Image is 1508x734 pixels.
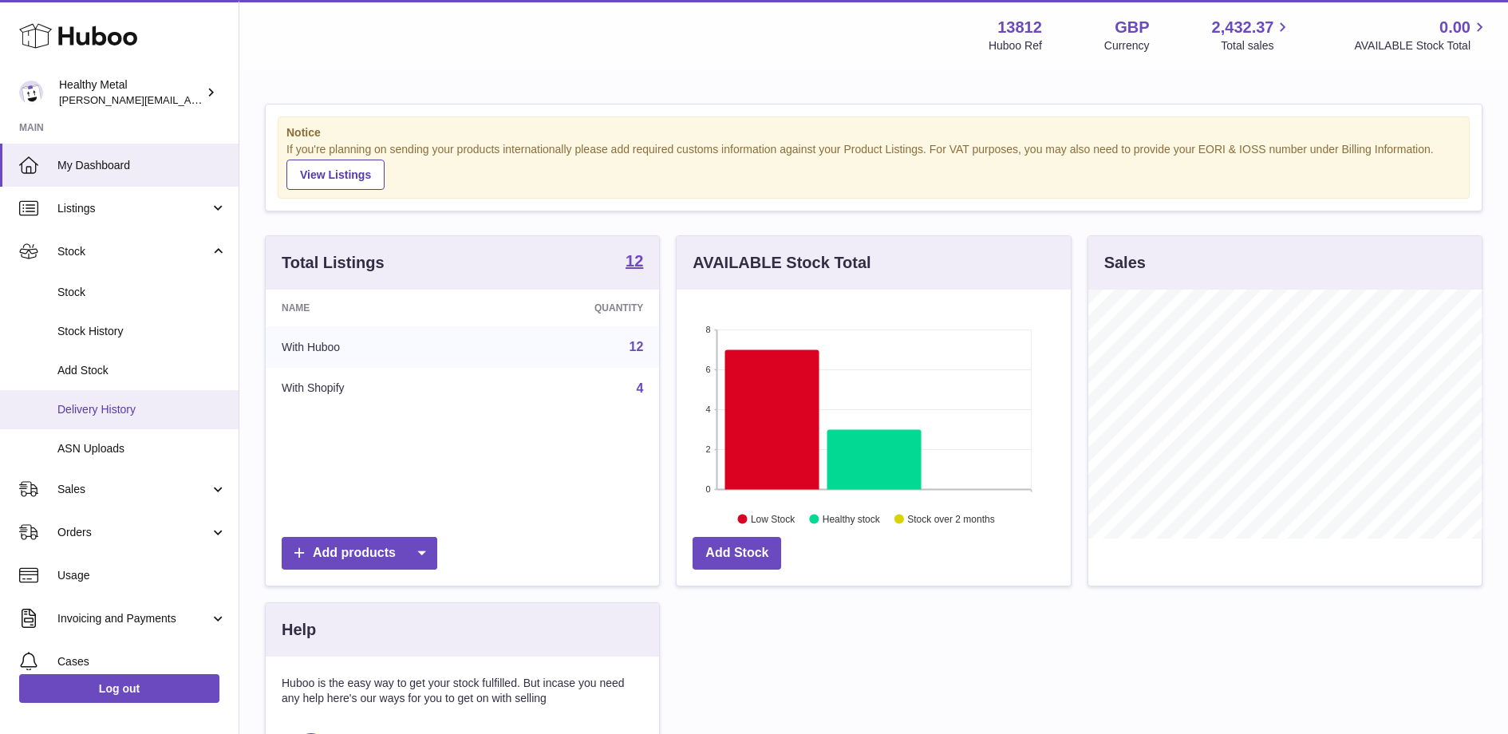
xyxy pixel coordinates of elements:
[282,619,316,641] h3: Help
[1104,252,1146,274] h3: Sales
[989,38,1042,53] div: Huboo Ref
[1212,17,1293,53] a: 2,432.37 Total sales
[626,253,643,269] strong: 12
[266,326,478,368] td: With Huboo
[1439,17,1470,38] span: 0.00
[706,484,711,494] text: 0
[282,676,643,706] p: Huboo is the easy way to get your stock fulfilled. But incase you need any help here's our ways f...
[630,340,644,353] a: 12
[57,363,227,378] span: Add Stock
[282,537,437,570] a: Add products
[19,81,43,105] img: jose@healthy-metal.com
[57,482,210,497] span: Sales
[57,201,210,216] span: Listings
[1354,17,1489,53] a: 0.00 AVAILABLE Stock Total
[706,404,711,414] text: 4
[57,441,227,456] span: ASN Uploads
[286,160,385,190] a: View Listings
[1115,17,1149,38] strong: GBP
[1104,38,1150,53] div: Currency
[57,285,227,300] span: Stock
[266,368,478,409] td: With Shopify
[57,244,210,259] span: Stock
[59,93,320,106] span: [PERSON_NAME][EMAIL_ADDRESS][DOMAIN_NAME]
[706,444,711,454] text: 2
[57,568,227,583] span: Usage
[706,365,711,374] text: 6
[1212,17,1274,38] span: 2,432.37
[823,513,881,524] text: Healthy stock
[693,537,781,570] a: Add Stock
[59,77,203,108] div: Healthy Metal
[286,125,1461,140] strong: Notice
[478,290,659,326] th: Quantity
[1354,38,1489,53] span: AVAILABLE Stock Total
[751,513,795,524] text: Low Stock
[57,525,210,540] span: Orders
[57,158,227,173] span: My Dashboard
[997,17,1042,38] strong: 13812
[286,142,1461,190] div: If you're planning on sending your products internationally please add required customs informati...
[908,513,995,524] text: Stock over 2 months
[266,290,478,326] th: Name
[57,402,227,417] span: Delivery History
[282,252,385,274] h3: Total Listings
[57,611,210,626] span: Invoicing and Payments
[19,674,219,703] a: Log out
[636,381,643,395] a: 4
[1221,38,1292,53] span: Total sales
[693,252,870,274] h3: AVAILABLE Stock Total
[57,324,227,339] span: Stock History
[706,325,711,334] text: 8
[626,253,643,272] a: 12
[57,654,227,669] span: Cases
